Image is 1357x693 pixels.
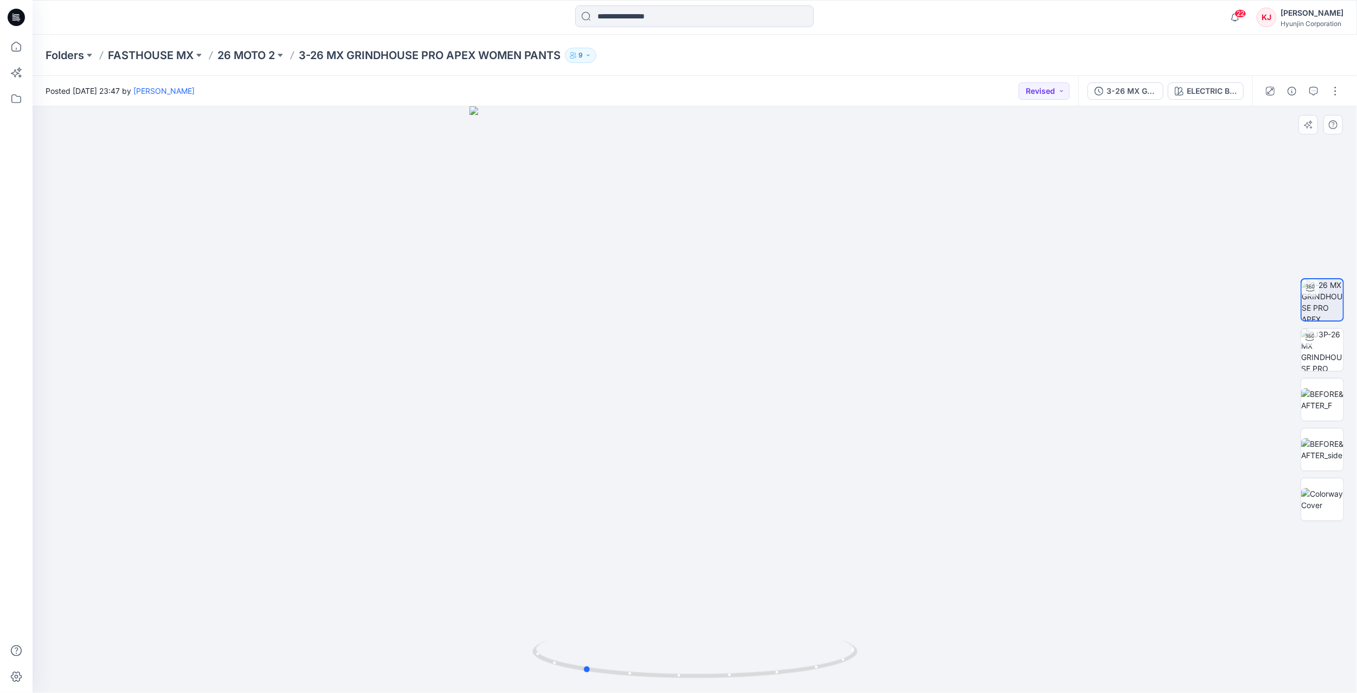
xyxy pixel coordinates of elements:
a: [PERSON_NAME] [133,86,195,95]
img: 2J3P-26 MX GRINDHOUSE PRO APEX WOMEN SET [1301,329,1343,371]
a: FASTHOUSE MX [108,48,194,63]
div: [PERSON_NAME] [1281,7,1343,20]
span: 22 [1234,9,1246,18]
img: Colorway Cover [1301,488,1343,511]
div: 3-26 MX GRINDHOUSE PRO APEX WOMEN PANTS [1107,85,1156,97]
button: 9 [565,48,596,63]
p: 9 [578,49,583,61]
button: Details [1283,82,1301,100]
a: Folders [46,48,84,63]
img: BEFORE&AFTER_side [1301,438,1343,461]
img: BEFORE&AFTER_F [1301,388,1343,411]
img: 3-26 MX GRINDHOUSE PRO APEX WOMEN PANTS [1302,279,1343,320]
a: 26 MOTO 2 [217,48,275,63]
div: KJ [1257,8,1276,27]
button: 3-26 MX GRINDHOUSE PRO APEX WOMEN PANTS [1088,82,1163,100]
button: ELECTRIC BLUE [1168,82,1244,100]
div: ELECTRIC BLUE [1187,85,1237,97]
div: Hyunjin Corporation [1281,20,1343,28]
span: Posted [DATE] 23:47 by [46,85,195,97]
p: 3-26 MX GRINDHOUSE PRO APEX WOMEN PANTS [299,48,561,63]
